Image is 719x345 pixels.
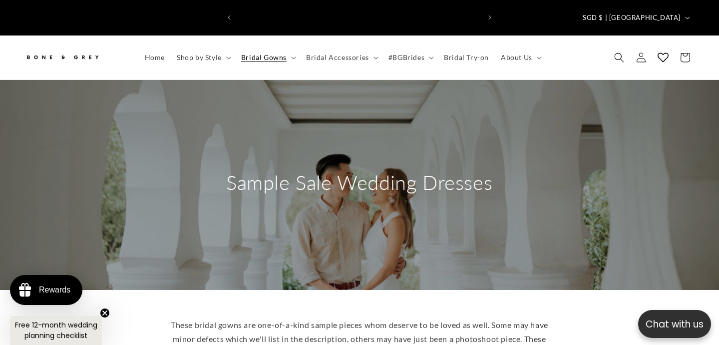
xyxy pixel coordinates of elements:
[235,47,300,68] summary: Bridal Gowns
[177,53,222,62] span: Shop by Style
[638,310,711,338] button: Open chatbox
[21,45,129,69] a: Bone and Grey Bridal
[15,320,97,340] span: Free 12-month wedding planning checklist
[145,53,165,62] span: Home
[388,53,424,62] span: #BGBrides
[39,285,70,294] div: Rewards
[25,49,100,65] img: Bone and Grey Bridal
[638,317,711,331] p: Chat with us
[479,8,501,27] button: Next announcement
[438,47,495,68] a: Bridal Try-on
[241,53,287,62] span: Bridal Gowns
[226,169,492,195] h2: Sample Sale Wedding Dresses
[501,53,532,62] span: About Us
[608,46,630,68] summary: Search
[495,47,546,68] summary: About Us
[583,13,681,23] span: SGD $ | [GEOGRAPHIC_DATA]
[577,8,694,27] button: SGD $ | [GEOGRAPHIC_DATA]
[306,53,369,62] span: Bridal Accessories
[300,47,382,68] summary: Bridal Accessories
[171,47,235,68] summary: Shop by Style
[382,47,438,68] summary: #BGBrides
[10,316,102,345] div: Free 12-month wedding planning checklistClose teaser
[139,47,171,68] a: Home
[444,53,489,62] span: Bridal Try-on
[218,8,240,27] button: Previous announcement
[100,308,110,318] button: Close teaser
